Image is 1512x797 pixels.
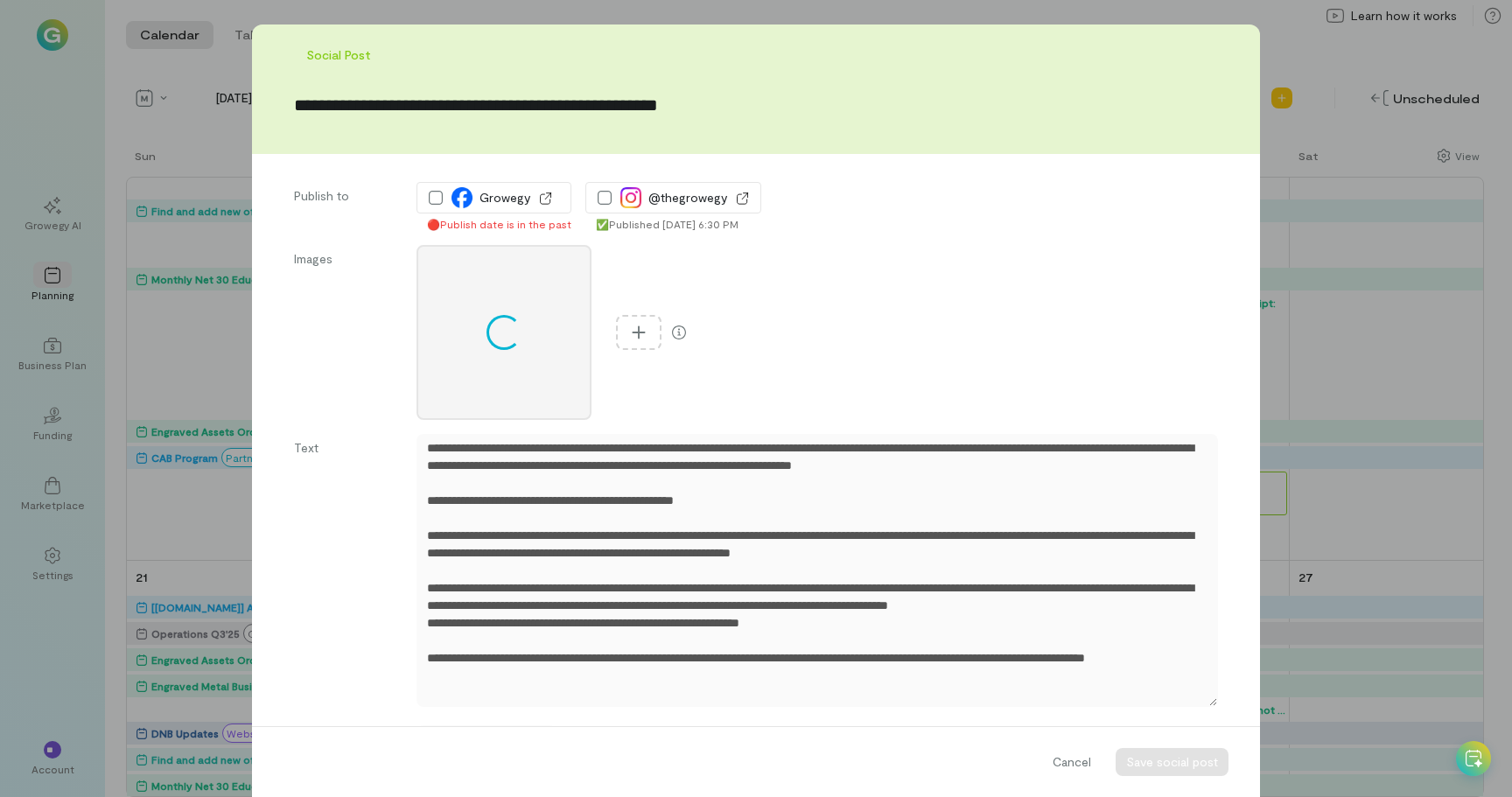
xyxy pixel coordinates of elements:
[596,217,761,231] div: ✅ Published [DATE] 6:30 PM
[294,187,399,231] label: Publish to
[1126,754,1218,769] span: Save social post
[479,189,530,206] span: Growegy
[294,250,399,420] label: Images
[294,439,399,711] label: Text
[1053,753,1091,771] span: Cancel
[648,189,727,206] span: @thegrowegy
[416,245,591,420] div: Reorder image
[451,187,472,208] img: Facebook
[620,187,641,208] img: Instagram
[1116,748,1228,776] button: Save social post
[427,217,571,231] div: 🔴 Publish date is in the past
